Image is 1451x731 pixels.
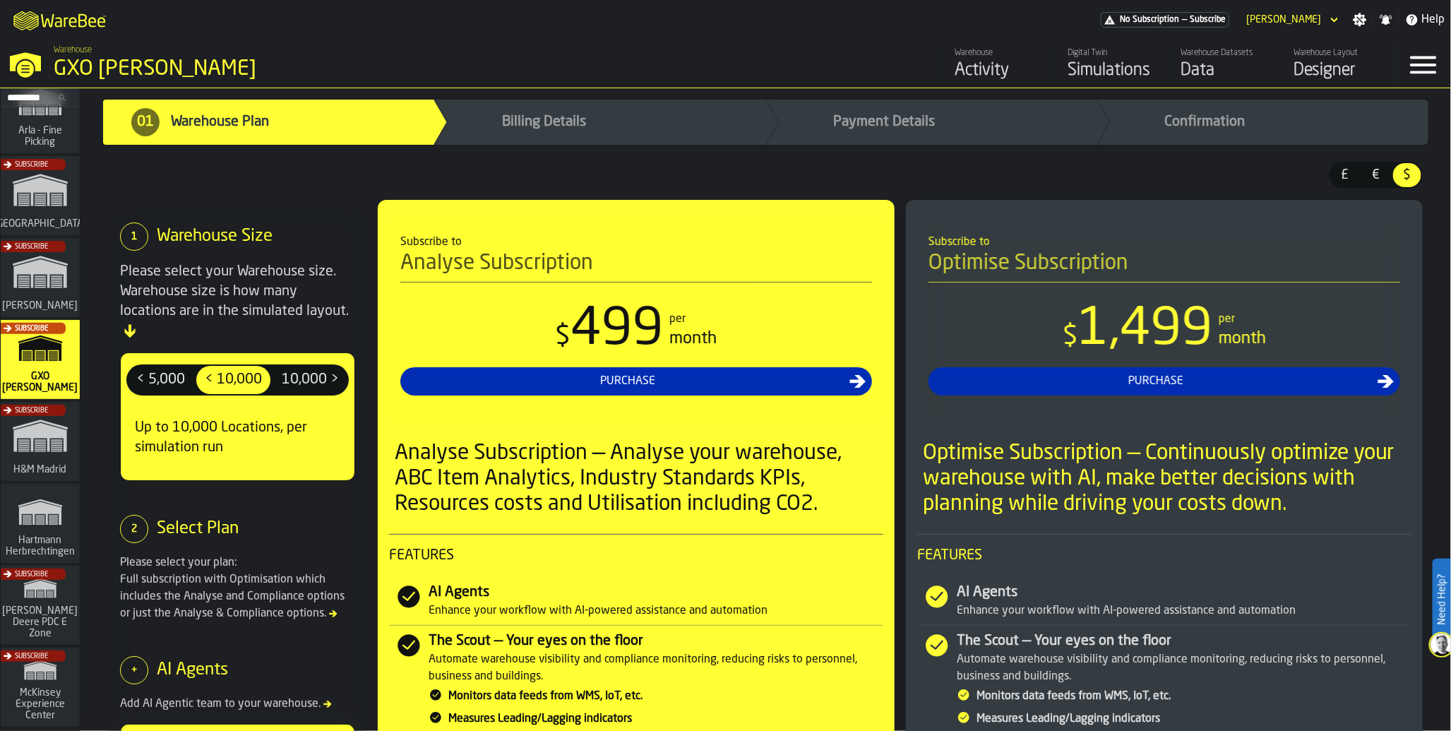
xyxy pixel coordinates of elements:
div: AI Agents [157,659,228,682]
div: Data [1181,59,1270,82]
span: 10,000 > [276,369,345,391]
div: month [670,328,717,350]
span: 04 [1131,112,1148,132]
div: 1 [120,222,148,251]
span: € [1365,166,1387,184]
div: thumb [273,366,347,394]
div: thumb [196,366,270,394]
span: Features [389,546,883,566]
span: Subscribe [15,243,48,251]
button: button-Purchase [400,367,872,396]
span: Subscribe [15,407,48,415]
a: link-to-/wh/i/baca6aa3-d1fc-43c0-a604-2a1c9d5db74d/designer [1282,42,1395,88]
div: Activity [955,59,1044,82]
label: button-toggle-Help [1399,11,1451,28]
div: DropdownMenuValue-Ana Milicic [1241,11,1342,28]
div: AI Agents [957,583,1411,602]
span: 02 [468,112,485,132]
a: link-to-/wh/i/b5402f52-ce28-4f27-b3d4-5c6d76174849/simulations [1,156,80,238]
span: 1,499 [1078,305,1213,356]
span: Subscribe [15,653,48,660]
span: £ [1334,166,1356,184]
a: link-to-/wh/i/0438fb8c-4a97-4a5b-bcc6-2889b6922db0/simulations [1,402,80,484]
div: Monitors data feeds from WMS, IoT, etc. [977,688,1411,705]
span: Warehouse [54,45,92,55]
div: Warehouse Datasets [1181,48,1270,58]
span: Help [1422,11,1445,28]
div: Purchase [934,373,1378,390]
span: Warehouse Plan [171,112,269,132]
div: Warehouse Size [157,225,273,248]
label: button-switch-multi-< 5,000 [126,364,195,396]
a: link-to-/wh/i/9d85c013-26f4-4c06-9c7d-6d35b33af13a/simulations [1,566,80,648]
div: Subscribe to [400,234,872,251]
div: Add AI Agentic team to your warehouse. [120,696,355,713]
label: button-switch-multi-$ [1392,162,1423,189]
div: Optimise Subscription — Continuously optimize your warehouse with AI, make better decisions with ... [923,441,1411,517]
div: Measures Leading/Lagging indicators [448,711,883,727]
a: link-to-/wh/i/1653e8cc-126b-480f-9c47-e01e76aa4a88/simulations [1,238,80,320]
div: Monitors data feeds from WMS, IoT, etc. [448,688,883,705]
div: Enhance your workflow with AI-powered assistance and automation [957,602,1411,619]
span: $ [1063,323,1078,351]
label: button-toggle-Settings [1347,13,1373,27]
div: per [670,311,686,328]
span: Payment Details [834,112,936,132]
div: thumb [1331,163,1359,187]
div: month [1219,328,1266,350]
div: thumb [1393,163,1421,187]
span: Features [917,546,1411,566]
span: 01 [137,112,154,132]
label: button-toggle-Menu [1395,42,1451,88]
span: $ [556,323,571,351]
a: link-to-/wh/i/48cbecf7-1ea2-4bc9-a439-03d5b66e1a58/simulations [1,74,80,156]
div: The Scout — Your eyes on the floor [957,631,1411,651]
span: — [1182,15,1187,25]
h4: Optimise Subscription [928,251,1400,283]
a: link-to-/wh/i/baca6aa3-d1fc-43c0-a604-2a1c9d5db74d/simulations [1,320,80,402]
span: No Subscription [1120,15,1179,25]
div: per [1219,311,1235,328]
div: Enhance your workflow with AI-powered assistance and automation [429,602,883,619]
div: The Scout — Your eyes on the floor [429,631,883,651]
label: button-switch-multi-10,000 > [272,364,349,396]
a: link-to-/wh/i/baca6aa3-d1fc-43c0-a604-2a1c9d5db74d/data [1169,42,1282,88]
span: Arla - Fine Picking [6,125,74,148]
div: DropdownMenuValue-Ana Milicic [1246,14,1322,25]
div: Up to 10,000 Locations, per simulation run [126,407,349,469]
button: button-Purchase [928,367,1400,396]
label: button-switch-multi-< 10,000 [195,364,272,396]
div: Select Plan [157,518,239,540]
span: 499 [571,305,664,356]
span: 03 [800,112,817,132]
label: button-switch-multi-£ [1330,162,1361,189]
span: $ [1396,166,1419,184]
div: Purchase [406,373,849,390]
span: < 5,000 [131,369,191,391]
span: Hartmann Herbrechtingen [3,535,78,557]
div: Simulations [1068,59,1157,82]
div: GXO [PERSON_NAME] [54,57,435,82]
div: Measures Leading/Lagging indicators [977,711,1411,727]
a: link-to-/wh/i/99265d59-bd42-4a33-a5fd-483dee362034/simulations [1,648,80,730]
div: 2 [120,515,148,543]
div: Please select your plan: Full subscription with Optimisation which includes the Analyse and Compl... [120,554,355,622]
div: Automate warehouse visibility and compliance monitoring, reducing risks to personnel, business an... [957,651,1411,685]
a: link-to-/wh/i/baca6aa3-d1fc-43c0-a604-2a1c9d5db74d/pricing/ [1101,12,1229,28]
div: Warehouse Layout [1294,48,1383,58]
div: Digital Twin [1068,48,1157,58]
nav: Progress [80,88,1451,156]
label: button-switch-multi-€ [1361,162,1392,189]
span: Subscribe [15,325,48,333]
a: link-to-/wh/i/baca6aa3-d1fc-43c0-a604-2a1c9d5db74d/feed/ [943,42,1056,88]
h4: Analyse Subscription [400,251,872,283]
a: link-to-/wh/i/baca6aa3-d1fc-43c0-a604-2a1c9d5db74d/simulations [1056,42,1169,88]
div: Analyse Subscription — Analyse your warehouse, ABC Item Analytics, Industry Standards KPIs, Resou... [395,441,883,517]
label: Need Help? [1434,560,1450,639]
span: Subscribe [15,161,48,169]
label: button-toggle-Notifications [1373,13,1399,27]
span: Confirmation [1165,112,1246,132]
span: Subscribe [1190,15,1226,25]
div: Warehouse [955,48,1044,58]
div: + [120,656,148,684]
